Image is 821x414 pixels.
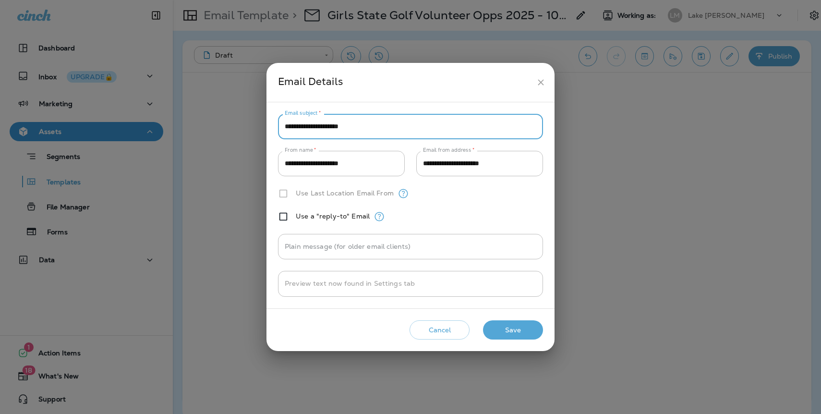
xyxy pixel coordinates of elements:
button: close [532,73,550,91]
label: From name [285,146,316,154]
label: Email from address [423,146,474,154]
button: Cancel [410,320,470,340]
label: Email subject [285,110,321,117]
div: Email Details [278,73,532,91]
label: Use a "reply-to" Email [296,212,370,220]
label: Use Last Location Email From [296,189,394,197]
button: Save [483,320,543,340]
